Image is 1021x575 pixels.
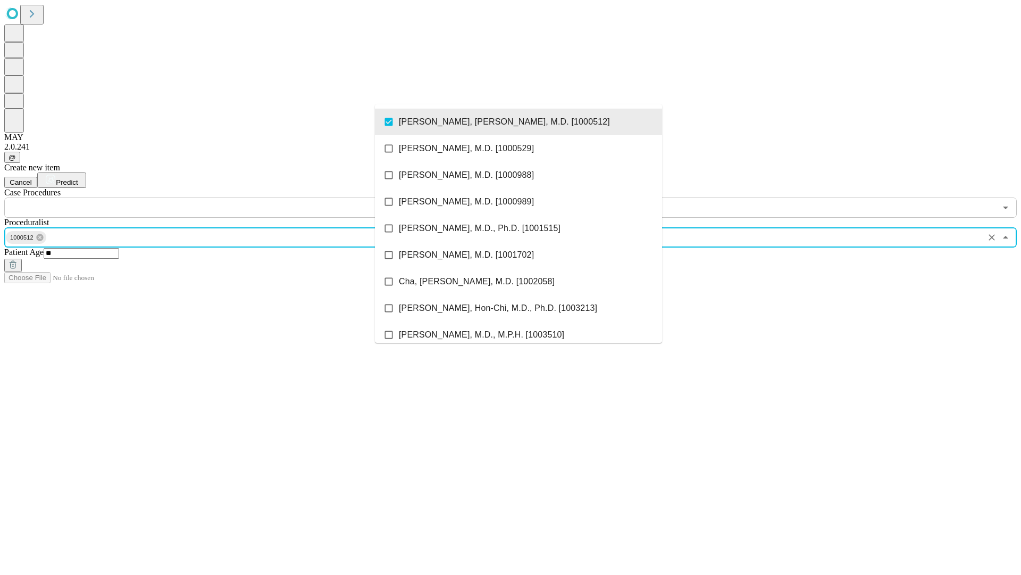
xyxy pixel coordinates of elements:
[984,230,999,245] button: Clear
[998,230,1013,245] button: Close
[4,133,1017,142] div: MAY
[4,142,1017,152] div: 2.0.241
[998,200,1013,215] button: Open
[4,152,20,163] button: @
[399,328,564,341] span: [PERSON_NAME], M.D., M.P.H. [1003510]
[4,248,44,257] span: Patient Age
[399,222,560,235] span: [PERSON_NAME], M.D., Ph.D. [1001515]
[399,195,534,208] span: [PERSON_NAME], M.D. [1000989]
[399,142,534,155] span: [PERSON_NAME], M.D. [1000529]
[56,178,78,186] span: Predict
[6,231,46,244] div: 1000512
[4,188,61,197] span: Scheduled Procedure
[4,218,49,227] span: Proceduralist
[399,249,534,261] span: [PERSON_NAME], M.D. [1001702]
[399,275,555,288] span: Cha, [PERSON_NAME], M.D. [1002058]
[399,302,597,315] span: [PERSON_NAME], Hon-Chi, M.D., Ph.D. [1003213]
[10,178,32,186] span: Cancel
[37,172,86,188] button: Predict
[399,116,610,128] span: [PERSON_NAME], [PERSON_NAME], M.D. [1000512]
[4,163,60,172] span: Create new item
[6,232,38,244] span: 1000512
[9,153,16,161] span: @
[399,169,534,182] span: [PERSON_NAME], M.D. [1000988]
[4,177,37,188] button: Cancel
